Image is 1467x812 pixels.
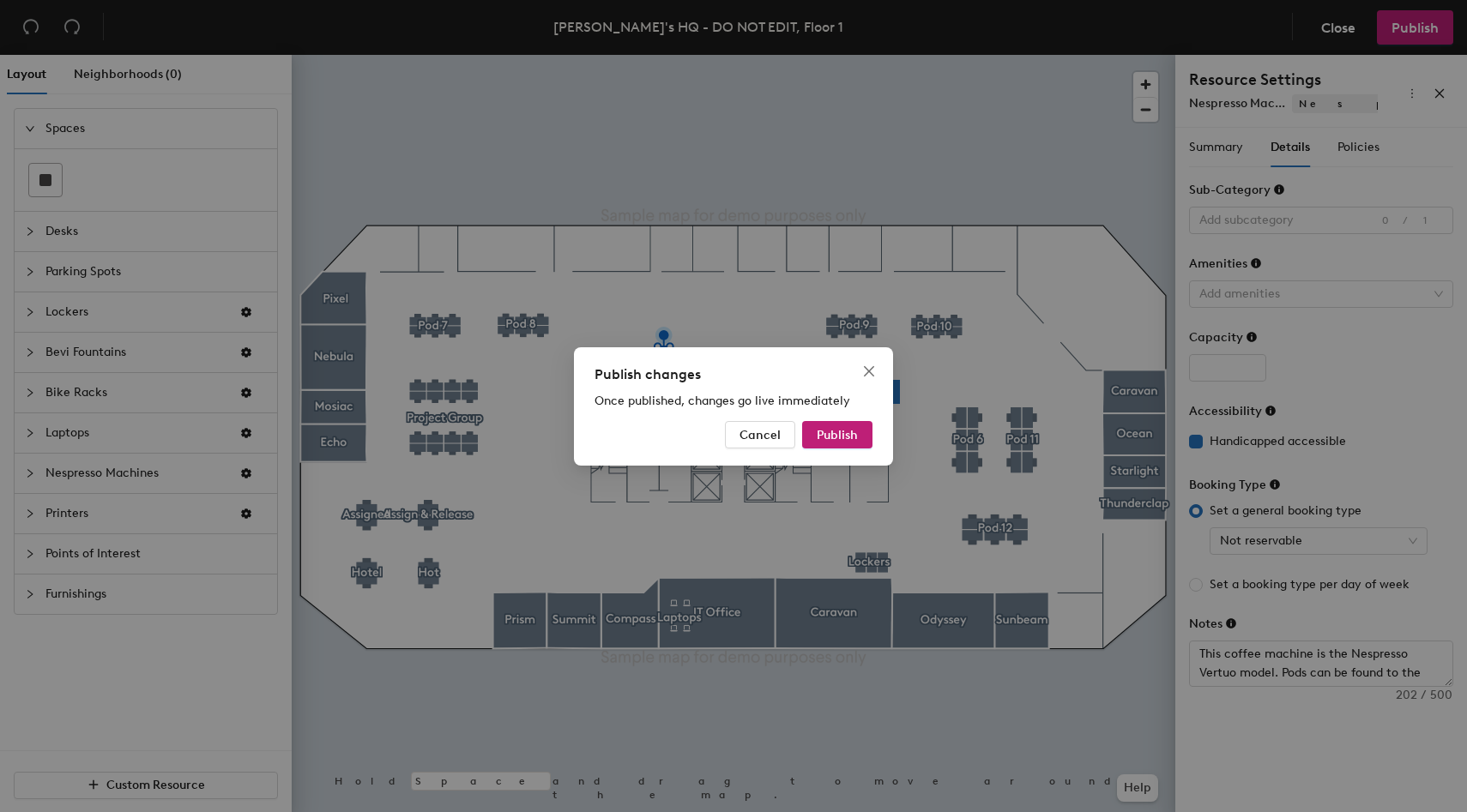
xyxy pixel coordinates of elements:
button: Cancel [725,421,795,448]
button: Publish [802,421,872,448]
span: close [862,364,876,378]
span: Close [855,364,883,378]
div: Publish changes [595,364,872,385]
button: Close [855,358,883,385]
span: Cancel [740,427,781,442]
span: Once published, changes go live immediately [595,394,850,408]
span: Publish [817,427,858,442]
